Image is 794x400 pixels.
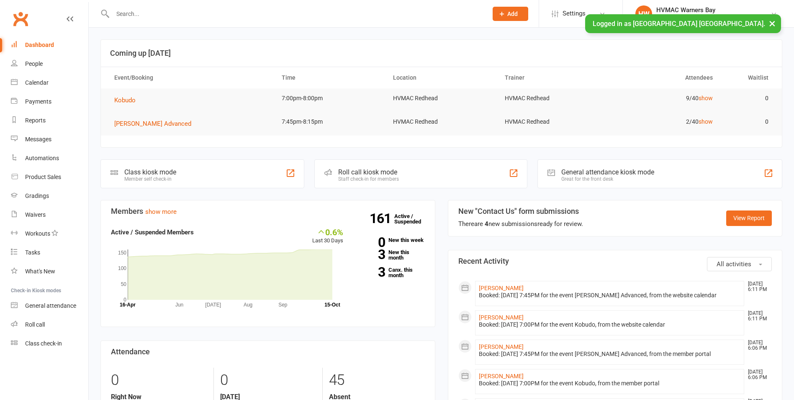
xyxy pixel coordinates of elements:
div: Waivers [25,211,46,218]
div: Tasks [25,249,40,256]
div: Class kiosk mode [124,168,176,176]
button: Kobudo [114,95,141,105]
div: Roll call [25,321,45,328]
div: Staff check-in for members [338,176,399,182]
input: Search... [110,8,482,20]
time: [DATE] 6:06 PM [744,340,771,351]
a: 161Active / Suspended [394,207,431,231]
td: 0 [720,88,776,108]
span: Settings [563,4,586,23]
strong: 3 [356,266,385,278]
a: Clubworx [10,8,31,29]
div: 0 [111,368,207,393]
th: Location [385,67,497,88]
div: Product Sales [25,174,61,180]
a: What's New [11,262,88,281]
a: [PERSON_NAME] [479,343,524,350]
button: All activities [707,257,772,271]
td: 2/40 [609,112,720,132]
button: [PERSON_NAME] Advanced [114,119,197,129]
td: HVMAC Redhead [497,112,609,132]
div: Booked: [DATE] 7:45PM for the event [PERSON_NAME] Advanced, from the member portal [479,351,741,358]
button: Add [493,7,528,21]
h3: Attendance [111,348,425,356]
td: HVMAC Redhead [497,88,609,108]
th: Event/Booking [107,67,274,88]
a: [PERSON_NAME] [479,285,524,291]
h3: Coming up [DATE] [110,49,773,57]
a: [PERSON_NAME] [479,373,524,379]
a: View Report [726,210,772,226]
h3: New "Contact Us" form submissions [458,207,583,216]
div: General attendance [25,302,76,309]
a: Payments [11,92,88,111]
td: 7:00pm-8:00pm [274,88,385,108]
th: Waitlist [720,67,776,88]
div: Automations [25,155,59,161]
div: General attendance kiosk mode [561,168,654,176]
div: Roll call kiosk mode [338,168,399,176]
div: Workouts [25,230,50,237]
time: [DATE] 6:11 PM [744,281,771,292]
a: Roll call [11,315,88,334]
th: Attendees [609,67,720,88]
span: Kobudo [114,96,136,104]
a: Tasks [11,243,88,262]
a: Gradings [11,187,88,205]
a: show more [145,208,177,216]
div: Dashboard [25,42,54,48]
span: Add [507,10,518,17]
a: 0New this week [356,237,425,243]
a: General attendance kiosk mode [11,296,88,315]
td: 0 [720,112,776,132]
a: Waivers [11,205,88,224]
div: Booked: [DATE] 7:45PM for the event [PERSON_NAME] Advanced, from the website calendar [479,292,741,299]
a: Class kiosk mode [11,334,88,353]
div: Reports [25,117,46,124]
td: HVMAC Redhead [385,88,497,108]
a: Reports [11,111,88,130]
a: [PERSON_NAME] [479,314,524,321]
a: 3New this month [356,249,425,260]
td: 7:45pm-8:15pm [274,112,385,132]
a: show [699,118,713,125]
a: Automations [11,149,88,168]
div: HW [635,5,652,22]
div: Booked: [DATE] 7:00PM for the event Kobudo, from the website calendar [479,321,741,328]
div: What's New [25,268,55,275]
div: Great for the front desk [561,176,654,182]
div: 45 [329,368,425,393]
div: Gradings [25,192,49,199]
a: Product Sales [11,168,88,187]
a: show [699,95,713,101]
th: Trainer [497,67,609,88]
td: 9/40 [609,88,720,108]
a: Dashboard [11,36,88,55]
th: Time [274,67,385,88]
div: Class check-in [25,340,62,347]
div: [GEOGRAPHIC_DATA] [GEOGRAPHIC_DATA] [656,14,771,21]
div: Payments [25,98,51,105]
a: Workouts [11,224,88,243]
div: Messages [25,136,51,143]
div: 0 [220,368,316,393]
span: [PERSON_NAME] Advanced [114,120,191,127]
a: 3Canx. this month [356,267,425,278]
div: 0.6% [312,227,343,236]
div: Last 30 Days [312,227,343,245]
td: HVMAC Redhead [385,112,497,132]
div: People [25,60,43,67]
div: Calendar [25,79,49,86]
h3: Recent Activity [458,257,772,265]
strong: Active / Suspended Members [111,229,194,236]
strong: 0 [356,236,385,249]
div: There are new submissions ready for review. [458,219,583,229]
strong: 4 [485,220,488,228]
strong: 161 [370,212,394,225]
span: All activities [717,260,751,268]
a: People [11,55,88,73]
div: Member self check-in [124,176,176,182]
span: Logged in as [GEOGRAPHIC_DATA] [GEOGRAPHIC_DATA]. [593,20,765,28]
button: × [765,14,780,32]
div: HVMAC Warners Bay [656,6,771,14]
